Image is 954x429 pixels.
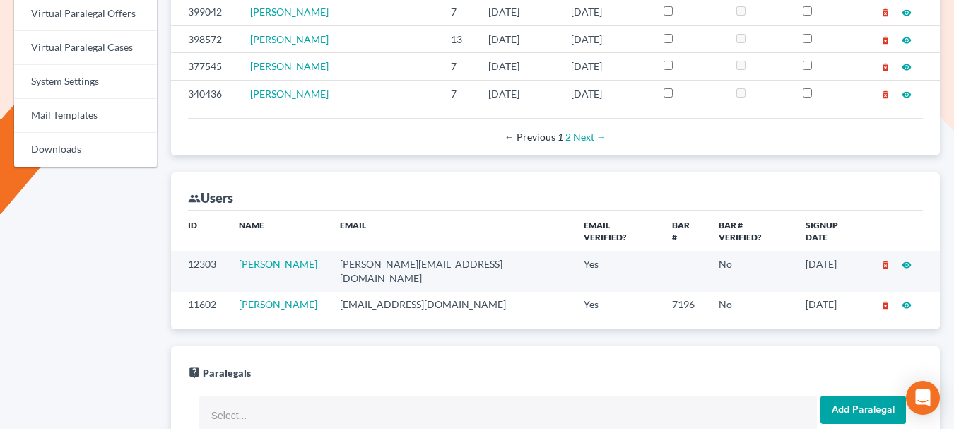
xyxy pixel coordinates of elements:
i: delete_forever [881,90,890,100]
i: visibility [902,8,912,18]
a: Page 2 [565,131,571,143]
a: delete_forever [881,33,890,45]
td: Yes [572,251,661,291]
a: visibility [902,6,912,18]
td: 13 [440,25,477,52]
td: No [707,251,794,291]
th: Email Verified? [572,211,661,251]
i: delete_forever [881,62,890,72]
th: ID [171,211,228,251]
a: [PERSON_NAME] [250,33,329,45]
div: Pagination [199,130,912,144]
td: [PERSON_NAME][EMAIL_ADDRESS][DOMAIN_NAME] [329,251,572,291]
a: Mail Templates [14,99,157,133]
td: [DATE] [794,292,869,318]
td: 7 [440,80,477,107]
th: Signup Date [794,211,869,251]
i: delete_forever [881,35,890,45]
a: [PERSON_NAME] [239,258,317,270]
td: [DATE] [477,53,560,80]
a: Downloads [14,133,157,167]
i: delete_forever [881,260,890,270]
th: Bar # Verified? [707,211,794,251]
a: delete_forever [881,298,890,310]
a: delete_forever [881,258,890,270]
th: Name [228,211,329,251]
td: [DATE] [560,53,652,80]
input: Add Paralegal [820,396,906,424]
i: delete_forever [881,300,890,310]
a: [PERSON_NAME] [239,298,317,310]
a: [PERSON_NAME] [250,60,329,72]
i: delete_forever [881,8,890,18]
td: 377545 [171,53,239,80]
a: delete_forever [881,6,890,18]
i: visibility [902,35,912,45]
i: visibility [902,62,912,72]
a: Virtual Paralegal Cases [14,31,157,65]
em: Page 1 [558,131,563,143]
td: [DATE] [794,251,869,291]
i: group [188,192,201,205]
i: visibility [902,260,912,270]
td: 11602 [171,292,228,318]
th: Bar # [661,211,707,251]
a: visibility [902,33,912,45]
a: [PERSON_NAME] [250,6,329,18]
i: visibility [902,90,912,100]
td: No [707,292,794,318]
a: System Settings [14,65,157,99]
td: Yes [572,292,661,318]
i: live_help [188,366,201,379]
th: Email [329,211,572,251]
div: Open Intercom Messenger [906,381,940,415]
a: visibility [902,60,912,72]
td: [DATE] [477,80,560,107]
td: [DATE] [560,80,652,107]
a: visibility [902,298,912,310]
i: visibility [902,300,912,310]
a: delete_forever [881,88,890,100]
td: 7196 [661,292,707,318]
a: Next page [573,131,606,143]
td: [DATE] [477,25,560,52]
td: [DATE] [560,25,652,52]
td: [EMAIL_ADDRESS][DOMAIN_NAME] [329,292,572,318]
td: 398572 [171,25,239,52]
a: visibility [902,88,912,100]
td: 340436 [171,80,239,107]
a: delete_forever [881,60,890,72]
a: [PERSON_NAME] [250,88,329,100]
span: Paralegals [203,367,251,379]
td: 12303 [171,251,228,291]
a: visibility [902,258,912,270]
td: 7 [440,53,477,80]
span: Previous page [505,131,555,143]
div: Users [188,189,233,206]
